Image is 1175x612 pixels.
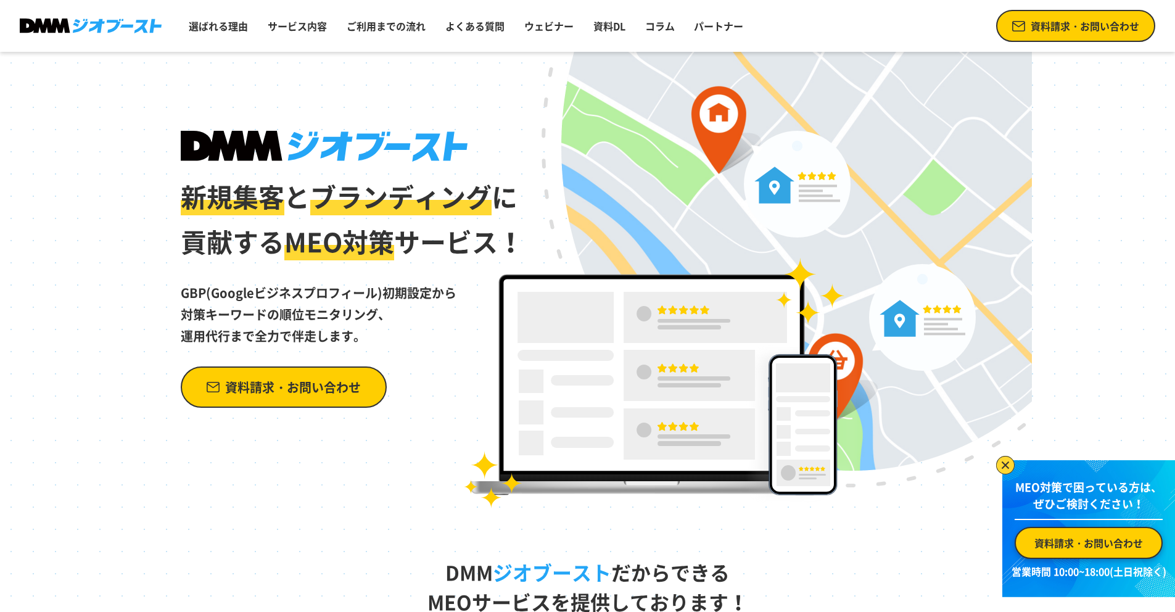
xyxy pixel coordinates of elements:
span: 資料請求・お問い合わせ [1034,535,1143,550]
a: よくある質問 [440,14,509,38]
span: ブランディング [310,177,492,215]
span: ジオブースト [493,558,611,587]
a: 資料DL [588,14,630,38]
a: ウェビナー [519,14,579,38]
img: バナーを閉じる [996,456,1015,474]
a: サービス内容 [263,14,332,38]
span: 資料請求・お問い合わせ [1031,19,1139,33]
p: 営業時間 10:00~18:00(土日祝除く) [1010,564,1168,579]
a: 資料請求・お問い合わせ [1015,527,1163,559]
a: パートナー [689,14,748,38]
a: 資料請求・お問い合わせ [996,10,1155,42]
h1: と に 貢献する サービス！ [181,131,525,265]
a: 資料請求・お問い合わせ [181,366,387,408]
a: ご利用までの流れ [342,14,431,38]
img: DMMジオブースト [181,131,468,162]
p: GBP(Googleビジネスプロフィール)初期設定から 対策キーワードの順位モニタリング、 運用代行まで全力で伴走します。 [181,265,525,347]
p: MEO対策で困っている方は、 ぜひご検討ください！ [1015,479,1163,520]
span: 資料請求・お問い合わせ [225,376,361,398]
a: コラム [640,14,680,38]
span: 新規集客 [181,177,284,215]
span: MEO対策 [284,222,394,260]
a: 選ばれる理由 [184,14,253,38]
img: DMMジオブースト [20,19,162,34]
